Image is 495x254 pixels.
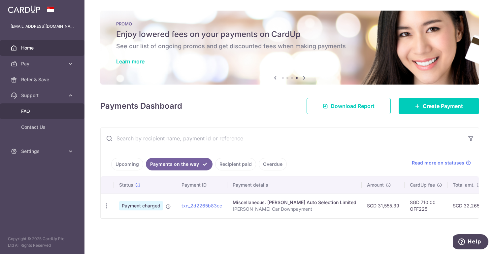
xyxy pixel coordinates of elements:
[116,42,463,50] h6: See our list of ongoing promos and get discounted fees when making payments
[21,45,65,51] span: Home
[259,158,287,170] a: Overdue
[412,160,471,166] a: Read more on statuses
[233,199,356,206] div: Miscellaneous. [PERSON_NAME] Auto Selection Limited
[111,158,143,170] a: Upcoming
[21,108,65,115] span: FAQ
[227,176,362,194] th: Payment details
[101,128,463,149] input: Search by recipient name, payment id or reference
[116,58,145,65] a: Learn more
[453,234,488,251] iframe: Opens a widget where you can find more information
[410,182,435,188] span: CardUp fee
[447,194,492,218] td: SGD 32,265.39
[362,194,405,218] td: SGD 31,555.39
[11,23,74,30] p: [EMAIL_ADDRESS][DOMAIN_NAME]
[21,76,65,83] span: Refer & Save
[116,29,463,40] h5: Enjoy lowered fees on your payments on CardUp
[21,60,65,67] span: Pay
[21,92,65,99] span: Support
[100,100,182,112] h4: Payments Dashboard
[176,176,227,194] th: Payment ID
[367,182,384,188] span: Amount
[307,98,391,114] a: Download Report
[119,201,163,210] span: Payment charged
[21,124,65,130] span: Contact Us
[412,160,464,166] span: Read more on statuses
[405,194,447,218] td: SGD 710.00 OFF225
[215,158,256,170] a: Recipient paid
[399,98,479,114] a: Create Payment
[100,11,479,85] img: Latest Promos banner
[181,203,222,208] a: txn_2d2265b83cc
[453,182,475,188] span: Total amt.
[423,102,463,110] span: Create Payment
[331,102,375,110] span: Download Report
[146,158,213,170] a: Payments on the way
[116,21,463,26] p: PROMO
[21,148,65,155] span: Settings
[8,5,40,13] img: CardUp
[119,182,133,188] span: Status
[233,206,356,212] p: [PERSON_NAME] Car Downpayment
